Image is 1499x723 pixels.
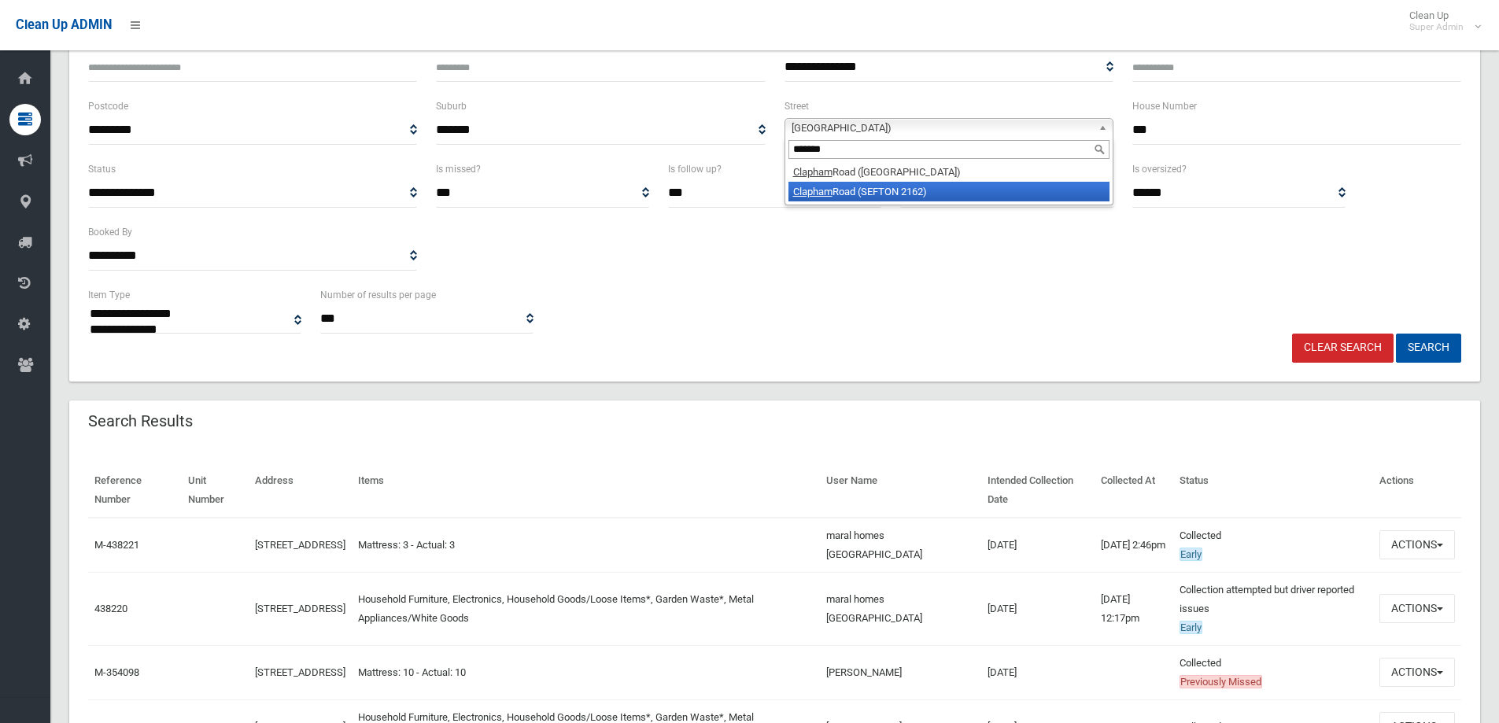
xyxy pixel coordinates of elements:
[1379,530,1455,559] button: Actions
[1132,98,1197,115] label: House Number
[1409,21,1464,33] small: Super Admin
[320,286,436,304] label: Number of results per page
[352,572,820,645] td: Household Furniture, Electronics, Household Goods/Loose Items*, Garden Waste*, Metal Appliances/W...
[255,666,345,678] a: [STREET_ADDRESS]
[69,406,212,437] header: Search Results
[785,98,809,115] label: Street
[1173,518,1373,573] td: Collected
[981,645,1095,699] td: [DATE]
[255,603,345,614] a: [STREET_ADDRESS]
[820,572,981,645] td: maral homes [GEOGRAPHIC_DATA]
[94,666,139,678] a: M-354098
[820,645,981,699] td: [PERSON_NAME]
[88,463,182,518] th: Reference Number
[88,223,132,241] label: Booked By
[788,162,1109,182] li: Road ([GEOGRAPHIC_DATA])
[352,463,820,518] th: Items
[249,463,352,518] th: Address
[88,160,116,178] label: Status
[1180,548,1202,561] span: Early
[436,160,481,178] label: Is missed?
[1180,675,1262,688] span: Previously Missed
[352,645,820,699] td: Mattress: 10 - Actual: 10
[792,119,1092,138] span: [GEOGRAPHIC_DATA])
[1379,594,1455,623] button: Actions
[793,186,833,197] em: Clapham
[1173,572,1373,645] td: Collection attempted but driver reported issues
[820,463,981,518] th: User Name
[1173,645,1373,699] td: Collected
[668,160,722,178] label: Is follow up?
[94,539,139,551] a: M-438221
[255,539,345,551] a: [STREET_ADDRESS]
[16,17,112,32] span: Clean Up ADMIN
[1373,463,1461,518] th: Actions
[436,98,467,115] label: Suburb
[981,572,1095,645] td: [DATE]
[1379,658,1455,687] button: Actions
[1095,518,1174,573] td: [DATE] 2:46pm
[788,182,1109,201] li: Road (SEFTON 2162)
[1095,463,1174,518] th: Collected At
[820,518,981,573] td: maral homes [GEOGRAPHIC_DATA]
[182,463,249,518] th: Unit Number
[352,518,820,573] td: Mattress: 3 - Actual: 3
[1132,160,1187,178] label: Is oversized?
[793,166,833,178] em: Clapham
[1173,463,1373,518] th: Status
[1292,334,1394,363] a: Clear Search
[1396,334,1461,363] button: Search
[981,463,1095,518] th: Intended Collection Date
[94,603,127,614] a: 438220
[1095,572,1174,645] td: [DATE] 12:17pm
[88,286,130,304] label: Item Type
[981,518,1095,573] td: [DATE]
[1180,621,1202,634] span: Early
[1401,9,1479,33] span: Clean Up
[88,98,128,115] label: Postcode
